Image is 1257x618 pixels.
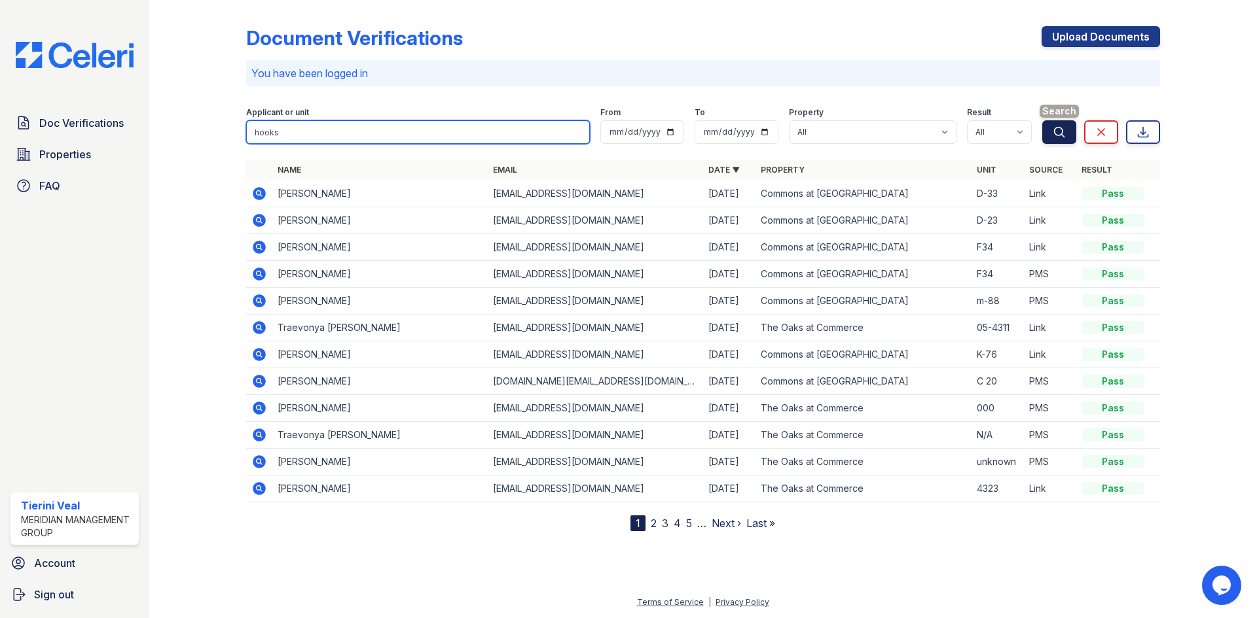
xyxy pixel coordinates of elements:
[1024,288,1076,315] td: PMS
[746,517,775,530] a: Last »
[34,555,75,571] span: Account
[703,422,756,449] td: [DATE]
[10,110,139,136] a: Doc Verifications
[1202,566,1244,605] iframe: chat widget
[756,234,971,261] td: Commons at [GEOGRAPHIC_DATA]
[756,288,971,315] td: Commons at [GEOGRAPHIC_DATA]
[39,146,91,162] span: Properties
[637,597,704,607] a: Terms of Service
[488,288,703,315] td: [EMAIL_ADDRESS][DOMAIN_NAME]
[630,515,646,531] div: 1
[10,173,139,199] a: FAQ
[703,207,756,234] td: [DATE]
[246,120,590,144] input: Search by name, email, or unit number
[703,234,756,261] td: [DATE]
[1024,395,1076,422] td: PMS
[1040,105,1079,118] span: Search
[977,165,996,175] a: Unit
[708,165,740,175] a: Date ▼
[272,368,488,395] td: [PERSON_NAME]
[488,180,703,207] td: [EMAIL_ADDRESS][DOMAIN_NAME]
[272,341,488,368] td: [PERSON_NAME]
[1082,294,1144,307] div: Pass
[5,581,144,608] button: Sign out
[1024,449,1076,475] td: PMS
[756,475,971,502] td: The Oaks at Commerce
[756,422,971,449] td: The Oaks at Commerce
[272,315,488,341] td: Traevonya [PERSON_NAME]
[972,341,1024,368] td: K-76
[493,165,517,175] a: Email
[1042,120,1076,144] button: Search
[246,26,463,50] div: Document Verifications
[488,422,703,449] td: [EMAIL_ADDRESS][DOMAIN_NAME]
[1082,321,1144,334] div: Pass
[488,449,703,475] td: [EMAIL_ADDRESS][DOMAIN_NAME]
[488,475,703,502] td: [EMAIL_ADDRESS][DOMAIN_NAME]
[1082,187,1144,200] div: Pass
[1082,267,1144,281] div: Pass
[972,207,1024,234] td: D-23
[695,107,705,118] label: To
[278,165,301,175] a: Name
[1024,180,1076,207] td: Link
[1082,375,1144,388] div: Pass
[703,449,756,475] td: [DATE]
[21,498,134,513] div: Tierini Veal
[756,180,971,207] td: Commons at [GEOGRAPHIC_DATA]
[1029,165,1063,175] a: Source
[651,517,657,530] a: 2
[600,107,621,118] label: From
[5,42,144,68] img: CE_Logo_Blue-a8612792a0a2168367f1c8372b55b34899dd931a85d93a1a3d3e32e68fde9ad4.png
[246,107,309,118] label: Applicant or unit
[972,422,1024,449] td: N/A
[1042,26,1160,47] a: Upload Documents
[686,517,692,530] a: 5
[1082,165,1112,175] a: Result
[972,449,1024,475] td: unknown
[756,395,971,422] td: The Oaks at Commerce
[1024,368,1076,395] td: PMS
[712,517,741,530] a: Next ›
[972,395,1024,422] td: 000
[703,315,756,341] td: [DATE]
[488,341,703,368] td: [EMAIL_ADDRESS][DOMAIN_NAME]
[789,107,824,118] label: Property
[756,368,971,395] td: Commons at [GEOGRAPHIC_DATA]
[272,475,488,502] td: [PERSON_NAME]
[1082,348,1144,361] div: Pass
[39,115,124,131] span: Doc Verifications
[272,449,488,475] td: [PERSON_NAME]
[674,517,681,530] a: 4
[1024,234,1076,261] td: Link
[272,234,488,261] td: [PERSON_NAME]
[972,261,1024,288] td: F34
[21,513,134,540] div: Meridian Management Group
[1024,422,1076,449] td: PMS
[756,207,971,234] td: Commons at [GEOGRAPHIC_DATA]
[1082,241,1144,254] div: Pass
[272,288,488,315] td: [PERSON_NAME]
[708,597,711,607] div: |
[1024,475,1076,502] td: Link
[756,261,971,288] td: Commons at [GEOGRAPHIC_DATA]
[697,515,706,531] span: …
[1082,214,1144,227] div: Pass
[1024,261,1076,288] td: PMS
[756,341,971,368] td: Commons at [GEOGRAPHIC_DATA]
[488,207,703,234] td: [EMAIL_ADDRESS][DOMAIN_NAME]
[34,587,74,602] span: Sign out
[5,550,144,576] a: Account
[703,368,756,395] td: [DATE]
[1024,341,1076,368] td: Link
[251,65,1155,81] p: You have been logged in
[703,395,756,422] td: [DATE]
[272,422,488,449] td: Traevonya [PERSON_NAME]
[972,288,1024,315] td: m-88
[756,449,971,475] td: The Oaks at Commerce
[39,178,60,194] span: FAQ
[1082,402,1144,415] div: Pass
[488,261,703,288] td: [EMAIL_ADDRESS][DOMAIN_NAME]
[972,475,1024,502] td: 4323
[703,180,756,207] td: [DATE]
